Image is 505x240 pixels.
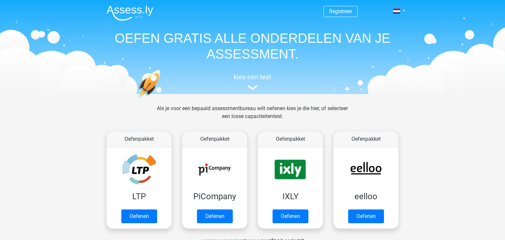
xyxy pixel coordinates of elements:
[137,70,186,129] img: oefenen
[348,209,384,223] a: Oefenen
[101,73,404,90] a: kies een test
[197,209,233,223] a: Oefenen
[101,30,404,62] h1: OEFEN GRATIS ALLE ONDERDELEN VAN JE ASSESSMENT.
[152,105,353,128] div: Als je voor een bepaald assessmentbureau wilt oefenen kies je die hier, of selecteer een losse ca...
[121,209,157,223] a: Oefenen
[107,5,153,21] img: Assessly
[273,209,308,223] a: Oefenen
[329,8,352,14] a: Registreer
[101,73,404,81] h5: kies een test
[248,85,257,90] img: assessment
